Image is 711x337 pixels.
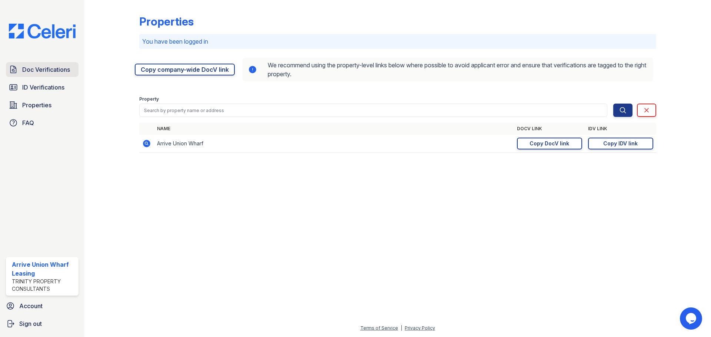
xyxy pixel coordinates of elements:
span: Doc Verifications [22,65,70,74]
a: Copy IDV link [588,138,653,149]
div: Arrive Union Wharf Leasing [12,260,76,278]
p: You have been logged in [142,37,653,46]
th: IDV Link [585,123,656,135]
span: FAQ [22,118,34,127]
label: Property [139,96,159,102]
div: Copy IDV link [603,140,638,147]
div: | [401,325,402,331]
div: Trinity Property Consultants [12,278,76,293]
a: ID Verifications [6,80,79,95]
div: Properties [139,15,194,28]
a: Copy DocV link [517,138,582,149]
th: Name [154,123,514,135]
a: Sign out [3,316,81,331]
a: Copy company-wide DocV link [135,64,235,75]
td: Arrive Union Wharf [154,135,514,153]
span: Properties [22,101,51,109]
img: CE_Logo_Blue-a8612792a0a2168367f1c8372b55b34899dd931a85d93a1a3d3e32e68fde9ad4.png [3,24,81,38]
a: Account [3,299,81,313]
div: We recommend using the property-level links below where possible to avoid applicant error and ens... [242,58,653,81]
span: Account [19,301,43,310]
a: Privacy Policy [405,325,435,331]
th: DocV Link [514,123,585,135]
div: Copy DocV link [530,140,569,147]
span: Sign out [19,319,42,328]
input: Search by property name or address [139,104,607,117]
a: Doc Verifications [6,62,79,77]
span: ID Verifications [22,83,64,92]
a: Terms of Service [360,325,398,331]
a: Properties [6,98,79,112]
iframe: chat widget [680,307,704,330]
a: FAQ [6,115,79,130]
